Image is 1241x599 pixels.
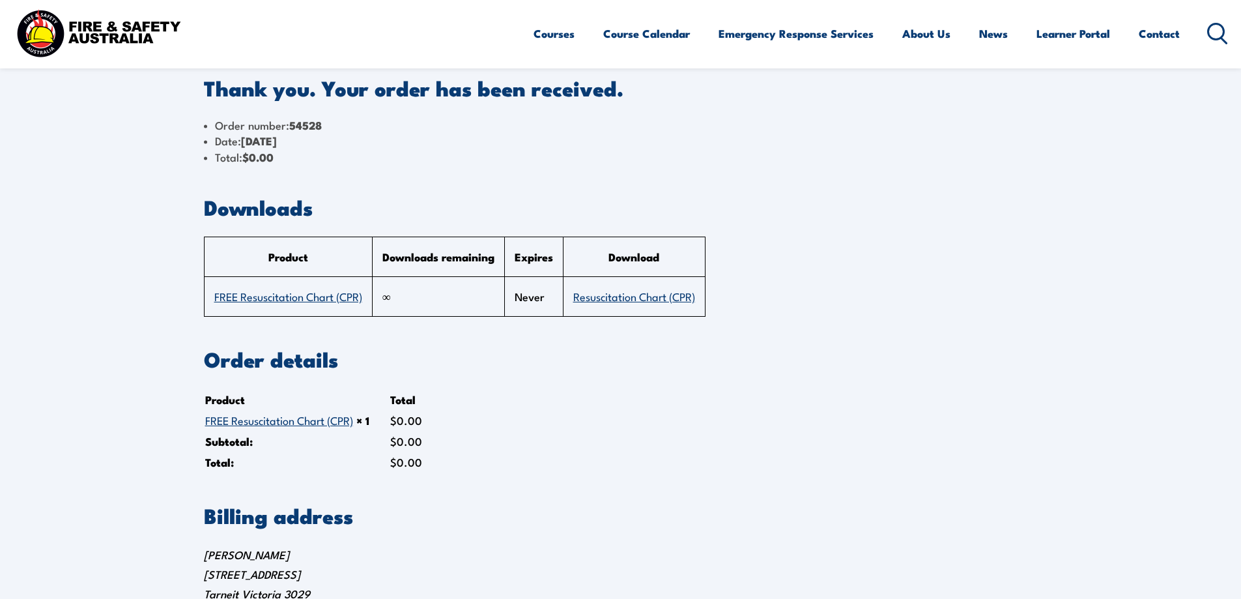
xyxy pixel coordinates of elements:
a: Courses [534,16,575,51]
span: 0.00 [390,433,422,449]
th: Total [390,390,442,409]
a: Course Calendar [603,16,690,51]
bdi: 0.00 [242,149,274,166]
strong: × 1 [356,412,369,429]
td: Never [504,277,563,317]
a: FREE Resuscitation Chart (CPR) [205,412,353,428]
th: Total: [205,452,389,472]
a: Resuscitation Chart (CPR) [573,288,695,304]
span: Expires [515,248,553,265]
a: About Us [902,16,950,51]
span: 0.00 [390,454,422,470]
li: Date: [204,133,1038,149]
a: Learner Portal [1036,16,1110,51]
a: FREE Resuscitation Chart (CPR) [214,288,362,304]
h2: Downloads [204,197,1038,216]
li: Order number: [204,117,1038,133]
span: $ [390,454,397,470]
span: Downloads remaining [382,248,494,265]
a: Emergency Response Services [719,16,874,51]
span: Download [608,248,659,265]
a: Contact [1139,16,1180,51]
h2: Order details [204,349,1038,368]
h2: Billing address [204,506,1038,524]
span: $ [390,412,397,428]
span: $ [242,149,249,166]
span: $ [390,433,397,449]
li: Total: [204,149,1038,165]
span: Product [268,248,308,265]
bdi: 0.00 [390,412,422,428]
th: Product [205,390,389,409]
th: Subtotal: [205,431,389,451]
a: News [979,16,1008,51]
strong: [DATE] [241,132,277,149]
strong: 54528 [289,117,322,134]
td: ∞ [372,277,504,317]
p: Thank you. Your order has been received. [204,78,1038,96]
